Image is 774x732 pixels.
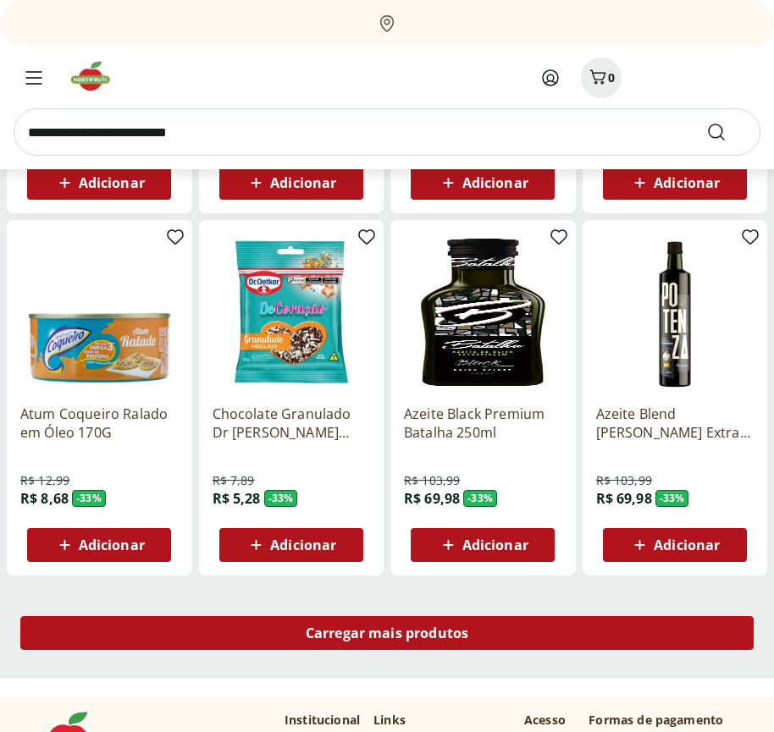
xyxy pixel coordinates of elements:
[404,472,460,489] span: R$ 103,99
[462,176,528,190] span: Adicionar
[411,166,555,200] button: Adicionar
[219,528,363,562] button: Adicionar
[27,166,171,200] button: Adicionar
[14,58,54,98] button: Menu
[306,626,469,640] span: Carregar mais produtos
[72,490,106,507] span: - 33 %
[79,538,145,552] span: Adicionar
[654,538,720,552] span: Adicionar
[603,528,747,562] button: Adicionar
[411,528,555,562] button: Adicionar
[706,122,747,142] button: Submit Search
[20,489,69,508] span: R$ 8,68
[655,490,689,507] span: - 33 %
[270,538,336,552] span: Adicionar
[596,405,755,442] a: Azeite Blend [PERSON_NAME] Extra Virgem Potenza 500ml
[213,405,371,442] a: Chocolate Granulado Dr [PERSON_NAME] 130G
[14,108,760,156] input: search
[285,712,360,729] p: Institucional
[68,59,124,93] img: Hortifruti
[589,712,740,729] p: Formas de pagamento
[213,489,261,508] span: R$ 5,28
[603,166,747,200] button: Adicionar
[596,234,755,392] img: Azeite Blend Claude Troisgros Extra Virgem Potenza 500ml
[79,176,145,190] span: Adicionar
[581,58,622,98] button: Carrinho
[20,616,754,657] a: Carregar mais produtos
[20,472,69,489] span: R$ 12,99
[219,166,363,200] button: Adicionar
[404,405,562,442] a: Azeite Black Premium Batalha 250ml
[654,176,720,190] span: Adicionar
[213,472,255,489] span: R$ 7,89
[20,234,179,392] img: Atum Coqueiro Ralado em Óleo 170G
[608,69,615,85] span: 0
[463,490,497,507] span: - 33 %
[213,234,371,392] img: Chocolate Granulado Dr Oetker 130G
[462,538,528,552] span: Adicionar
[270,176,336,190] span: Adicionar
[404,489,460,508] span: R$ 69,98
[264,490,298,507] span: - 33 %
[596,472,652,489] span: R$ 103,99
[20,405,179,442] a: Atum Coqueiro Ralado em Óleo 170G
[524,712,566,729] p: Acesso
[27,528,171,562] button: Adicionar
[596,489,652,508] span: R$ 69,98
[404,234,562,392] img: Azeite Black Premium Batalha 250ml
